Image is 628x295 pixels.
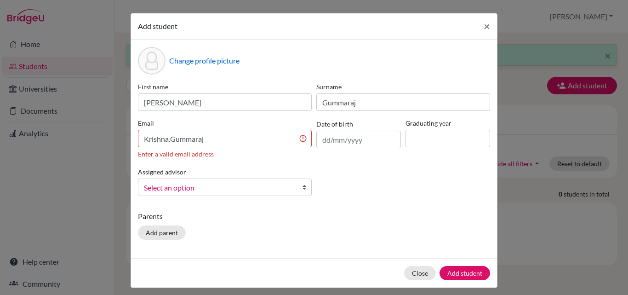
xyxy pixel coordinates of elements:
label: Email [138,118,312,128]
button: Add student [440,266,490,280]
span: × [484,19,490,33]
span: Add student [138,22,177,30]
button: Close [404,266,436,280]
button: Close [476,13,497,39]
div: Profile picture [138,47,166,75]
label: Surname [316,82,490,92]
span: Select an option [144,182,294,194]
p: Parents [138,211,490,222]
label: Date of birth [316,119,353,129]
input: dd/mm/yyyy [316,131,401,148]
label: Assigned advisor [138,167,186,177]
button: Add parent [138,226,186,240]
label: First name [138,82,312,92]
label: Graduating year [405,118,490,128]
div: Enter a valid email address [138,149,312,159]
